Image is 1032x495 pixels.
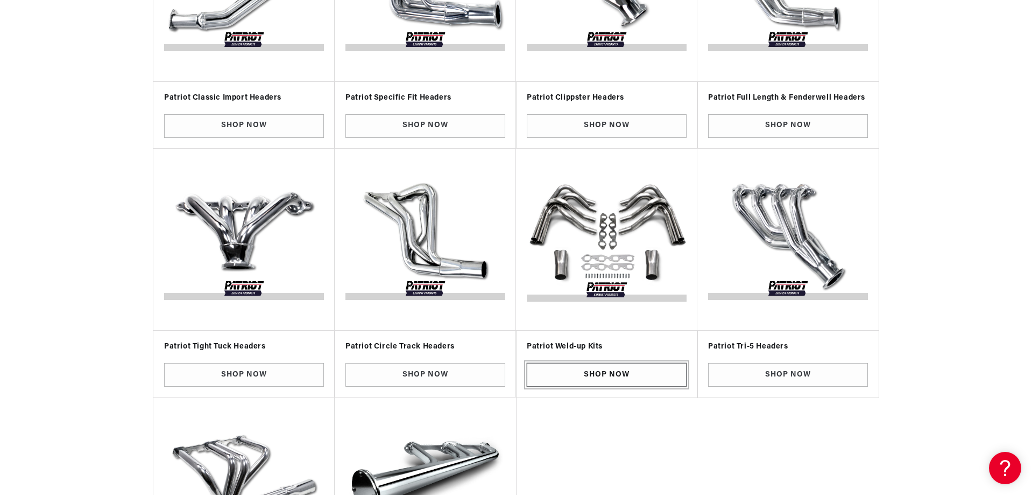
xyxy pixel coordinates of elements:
h3: Patriot Tri-5 Headers [708,341,868,352]
img: Patriot-Weld-Up-Kit-Headers-v1588626840666.jpg [525,157,689,322]
h3: Patriot Clippster Headers [527,93,687,103]
h3: Patriot Circle Track Headers [345,341,505,352]
img: Patriot-Tight-Tuck-Headers-v1588104139546.jpg [164,159,324,319]
img: Patriot-Tri-5-Headers-v1588104179567.jpg [708,159,868,319]
h3: Patriot Specific Fit Headers [345,93,505,103]
a: Shop Now [708,114,868,138]
a: Shop Now [708,363,868,387]
h3: Patriot Weld-up Kits [527,341,687,352]
a: Shop Now [164,363,324,387]
a: Shop Now [527,114,687,138]
h3: Patriot Tight Tuck Headers [164,341,324,352]
h3: Patriot Full Length & Fenderwell Headers [708,93,868,103]
img: Patriot-Circle-Track-Headers-v1588104147736.jpg [345,159,505,319]
a: Shop Now [345,363,505,387]
a: Shop Now [527,363,687,387]
h3: Patriot Classic Import Headers [164,93,324,103]
a: Shop Now [164,114,324,138]
a: Shop Now [345,114,505,138]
